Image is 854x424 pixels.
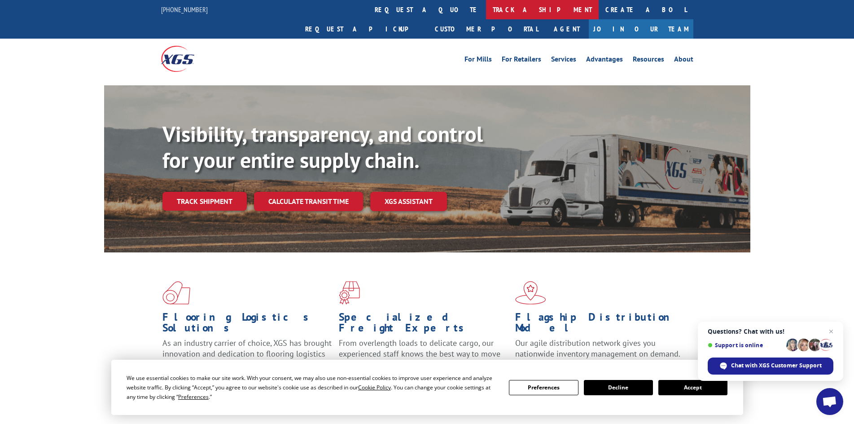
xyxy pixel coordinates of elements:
[111,360,743,415] div: Cookie Consent Prompt
[358,384,391,391] span: Cookie Policy
[370,192,447,211] a: XGS ASSISTANT
[502,56,541,66] a: For Retailers
[161,5,208,14] a: [PHONE_NUMBER]
[509,380,578,395] button: Preferences
[162,120,483,174] b: Visibility, transparency, and control for your entire supply chain.
[428,19,545,39] a: Customer Portal
[339,281,360,305] img: xgs-icon-focused-on-flooring-red
[589,19,693,39] a: Join Our Team
[254,192,363,211] a: Calculate transit time
[339,338,508,378] p: From overlength loads to delicate cargo, our experienced staff knows the best way to move your fr...
[658,380,727,395] button: Accept
[162,192,247,211] a: Track shipment
[708,342,783,349] span: Support is online
[162,338,332,370] span: As an industry carrier of choice, XGS has brought innovation and dedication to flooring logistics...
[816,388,843,415] div: Open chat
[515,338,680,359] span: Our agile distribution network gives you nationwide inventory management on demand.
[515,312,685,338] h1: Flagship Distribution Model
[515,281,546,305] img: xgs-icon-flagship-distribution-model-red
[178,393,209,401] span: Preferences
[127,373,498,402] div: We use essential cookies to make our site work. With your consent, we may also use non-essential ...
[826,326,836,337] span: Close chat
[584,380,653,395] button: Decline
[162,312,332,338] h1: Flooring Logistics Solutions
[464,56,492,66] a: For Mills
[162,281,190,305] img: xgs-icon-total-supply-chain-intelligence-red
[298,19,428,39] a: Request a pickup
[708,328,833,335] span: Questions? Chat with us!
[674,56,693,66] a: About
[551,56,576,66] a: Services
[633,56,664,66] a: Resources
[708,358,833,375] div: Chat with XGS Customer Support
[586,56,623,66] a: Advantages
[545,19,589,39] a: Agent
[731,362,822,370] span: Chat with XGS Customer Support
[339,312,508,338] h1: Specialized Freight Experts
